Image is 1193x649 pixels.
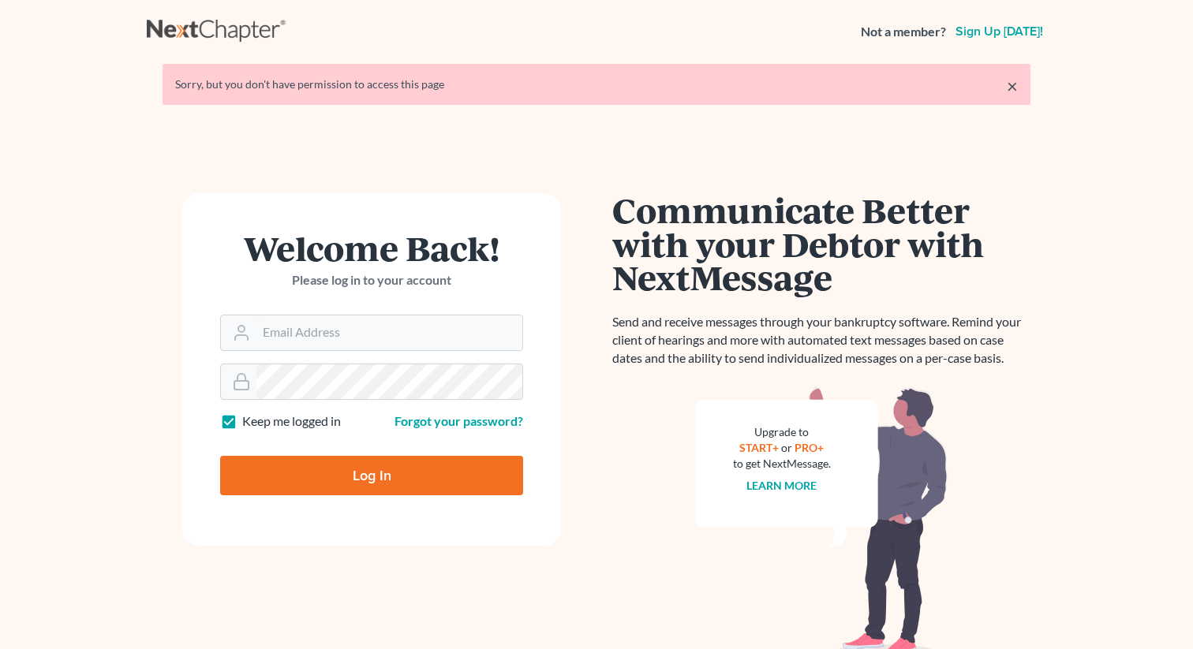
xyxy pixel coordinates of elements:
a: × [1007,76,1018,95]
h1: Welcome Back! [220,231,523,265]
p: Please log in to your account [220,271,523,289]
strong: Not a member? [861,23,946,41]
span: or [782,441,793,454]
div: Sorry, but you don't have permission to access this page [175,76,1018,92]
a: PRO+ [795,441,825,454]
a: START+ [740,441,780,454]
a: Forgot your password? [395,413,523,428]
input: Email Address [256,315,522,350]
div: Upgrade to [733,424,831,440]
input: Log In [220,456,523,495]
a: Learn more [747,479,817,492]
label: Keep me logged in [242,412,341,431]
a: Sign up [DATE]! [952,25,1046,38]
p: Send and receive messages through your bankruptcy software. Remind your client of hearings and mo... [612,313,1030,367]
h1: Communicate Better with your Debtor with NextMessage [612,193,1030,294]
div: to get NextMessage. [733,456,831,472]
